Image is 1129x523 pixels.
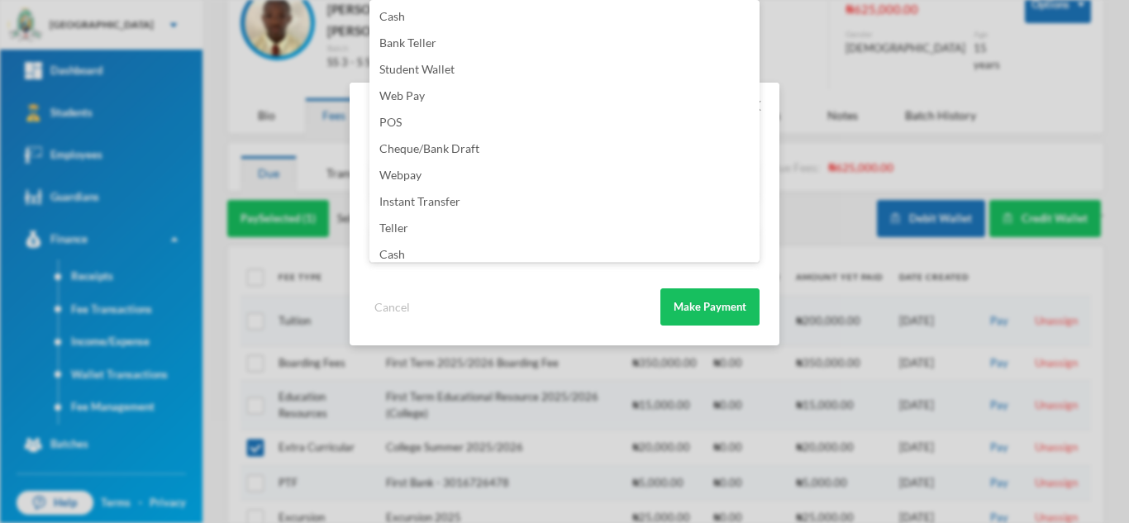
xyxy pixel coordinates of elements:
[660,288,760,326] button: Make Payment
[379,88,425,102] span: Web Pay
[379,36,436,50] span: Bank Teller
[379,168,422,182] span: Webpay
[379,62,455,76] span: Student Wallet
[379,247,405,261] span: Cash
[379,141,479,155] span: Cheque/Bank Draft
[379,194,460,208] span: Instant Transfer
[379,221,408,235] span: Teller
[379,9,405,23] span: Cash
[379,115,402,129] span: POS
[369,297,415,316] button: Cancel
